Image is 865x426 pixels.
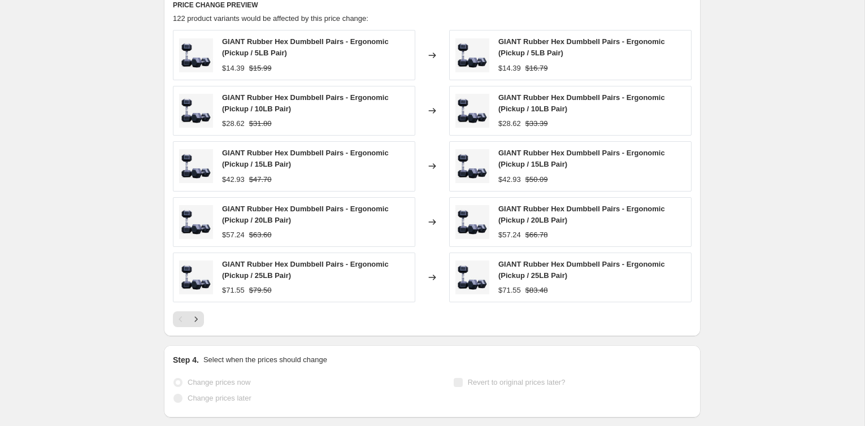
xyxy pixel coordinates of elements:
[179,38,213,72] img: 1_2_2a3100b4-479a-405f-b0b3-50119beb6238_80x.jpg
[498,260,665,280] span: GIANT Rubber Hex Dumbbell Pairs - Ergonomic (Pickup / 25LB Pair)
[525,63,548,74] strike: $16.79
[222,260,389,280] span: GIANT Rubber Hex Dumbbell Pairs - Ergonomic (Pickup / 25LB Pair)
[249,285,272,296] strike: $79.50
[525,174,548,185] strike: $50.09
[188,394,251,402] span: Change prices later
[249,229,272,241] strike: $63.60
[525,285,548,296] strike: $83.48
[222,149,389,168] span: GIANT Rubber Hex Dumbbell Pairs - Ergonomic (Pickup / 15LB Pair)
[249,174,272,185] strike: $47.70
[498,229,521,241] div: $57.24
[188,311,204,327] button: Next
[222,93,389,113] span: GIANT Rubber Hex Dumbbell Pairs - Ergonomic (Pickup / 10LB Pair)
[525,118,548,129] strike: $33.39
[173,14,368,23] span: 122 product variants would be affected by this price change:
[455,38,489,72] img: 1_2_2a3100b4-479a-405f-b0b3-50119beb6238_80x.jpg
[222,285,245,296] div: $71.55
[222,37,389,57] span: GIANT Rubber Hex Dumbbell Pairs - Ergonomic (Pickup / 5LB Pair)
[249,63,272,74] strike: $15.99
[468,378,566,386] span: Revert to original prices later?
[455,149,489,183] img: 1_2_2a3100b4-479a-405f-b0b3-50119beb6238_80x.jpg
[455,94,489,128] img: 1_2_2a3100b4-479a-405f-b0b3-50119beb6238_80x.jpg
[179,260,213,294] img: 1_2_2a3100b4-479a-405f-b0b3-50119beb6238_80x.jpg
[222,229,245,241] div: $57.24
[173,311,204,327] nav: Pagination
[498,174,521,185] div: $42.93
[173,1,692,10] h6: PRICE CHANGE PREVIEW
[179,149,213,183] img: 1_2_2a3100b4-479a-405f-b0b3-50119beb6238_80x.jpg
[222,63,245,74] div: $14.39
[179,94,213,128] img: 1_2_2a3100b4-479a-405f-b0b3-50119beb6238_80x.jpg
[498,149,665,168] span: GIANT Rubber Hex Dumbbell Pairs - Ergonomic (Pickup / 15LB Pair)
[498,118,521,129] div: $28.62
[179,205,213,239] img: 1_2_2a3100b4-479a-405f-b0b3-50119beb6238_80x.jpg
[498,63,521,74] div: $14.39
[498,37,665,57] span: GIANT Rubber Hex Dumbbell Pairs - Ergonomic (Pickup / 5LB Pair)
[188,378,250,386] span: Change prices now
[222,174,245,185] div: $42.93
[249,118,272,129] strike: $31.80
[173,354,199,366] h2: Step 4.
[498,93,665,113] span: GIANT Rubber Hex Dumbbell Pairs - Ergonomic (Pickup / 10LB Pair)
[203,354,327,366] p: Select when the prices should change
[525,229,548,241] strike: $66.78
[498,205,665,224] span: GIANT Rubber Hex Dumbbell Pairs - Ergonomic (Pickup / 20LB Pair)
[455,205,489,239] img: 1_2_2a3100b4-479a-405f-b0b3-50119beb6238_80x.jpg
[498,285,521,296] div: $71.55
[455,260,489,294] img: 1_2_2a3100b4-479a-405f-b0b3-50119beb6238_80x.jpg
[222,205,389,224] span: GIANT Rubber Hex Dumbbell Pairs - Ergonomic (Pickup / 20LB Pair)
[222,118,245,129] div: $28.62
